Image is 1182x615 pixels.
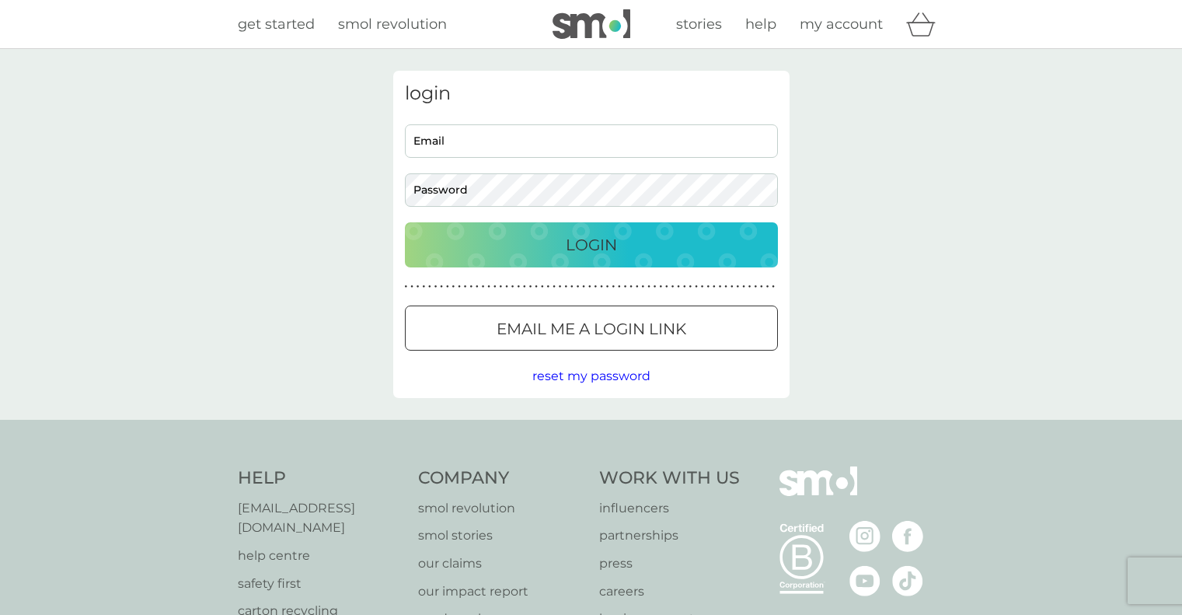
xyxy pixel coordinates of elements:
[689,283,692,291] p: ●
[892,521,923,552] img: visit the smol Facebook page
[238,546,403,566] p: help centre
[742,283,745,291] p: ●
[238,13,315,36] a: get started
[618,283,621,291] p: ●
[745,13,776,36] a: help
[428,283,431,291] p: ●
[238,16,315,33] span: get started
[418,554,584,574] p: our claims
[511,283,514,291] p: ●
[676,16,722,33] span: stories
[683,283,686,291] p: ●
[599,554,740,574] a: press
[677,283,680,291] p: ●
[410,283,413,291] p: ●
[659,283,662,291] p: ●
[493,283,497,291] p: ●
[505,283,508,291] p: ●
[446,283,449,291] p: ●
[629,283,633,291] p: ●
[418,582,584,602] a: our impact report
[434,283,438,291] p: ●
[706,283,710,291] p: ●
[517,283,520,291] p: ●
[606,283,609,291] p: ●
[469,283,472,291] p: ●
[452,283,455,291] p: ●
[553,283,556,291] p: ●
[594,283,598,291] p: ●
[665,283,668,291] p: ●
[405,222,778,267] button: Login
[599,582,740,602] a: careers
[713,283,716,291] p: ●
[849,565,880,596] img: visit the smol Youtube page
[547,283,550,291] p: ●
[532,366,650,386] button: reset my password
[599,526,740,546] p: partnerships
[559,283,562,291] p: ●
[238,498,403,538] a: [EMAIL_ADDRESS][DOMAIN_NAME]
[737,283,740,291] p: ●
[654,283,657,291] p: ●
[647,283,650,291] p: ●
[772,283,775,291] p: ●
[418,526,584,546] a: smol stories
[458,283,461,291] p: ●
[553,9,630,39] img: smol
[754,283,757,291] p: ●
[695,283,698,291] p: ●
[779,466,857,519] img: smol
[535,283,538,291] p: ●
[497,316,686,341] p: Email me a login link
[642,283,645,291] p: ●
[570,283,574,291] p: ●
[671,283,675,291] p: ●
[636,283,639,291] p: ●
[600,283,603,291] p: ●
[800,16,883,33] span: my account
[440,283,443,291] p: ●
[487,283,490,291] p: ●
[566,232,617,257] p: Login
[719,283,722,291] p: ●
[564,283,567,291] p: ●
[482,283,485,291] p: ●
[599,498,740,519] p: influencers
[523,283,526,291] p: ●
[748,283,751,291] p: ●
[405,283,408,291] p: ●
[418,498,584,519] a: smol revolution
[612,283,615,291] p: ●
[532,369,650,383] span: reset my password
[760,283,763,291] p: ●
[892,565,923,596] img: visit the smol Tiktok page
[800,13,883,36] a: my account
[849,521,880,552] img: visit the smol Instagram page
[338,13,447,36] a: smol revolution
[500,283,503,291] p: ●
[417,283,420,291] p: ●
[906,9,945,40] div: basket
[676,13,722,36] a: stories
[599,466,740,491] h4: Work With Us
[405,306,778,351] button: Email me a login link
[745,16,776,33] span: help
[582,283,585,291] p: ●
[476,283,479,291] p: ●
[238,574,403,594] p: safety first
[541,283,544,291] p: ●
[529,283,532,291] p: ●
[238,466,403,491] h4: Help
[405,82,778,105] h3: login
[624,283,627,291] p: ●
[701,283,704,291] p: ●
[577,283,580,291] p: ●
[418,466,584,491] h4: Company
